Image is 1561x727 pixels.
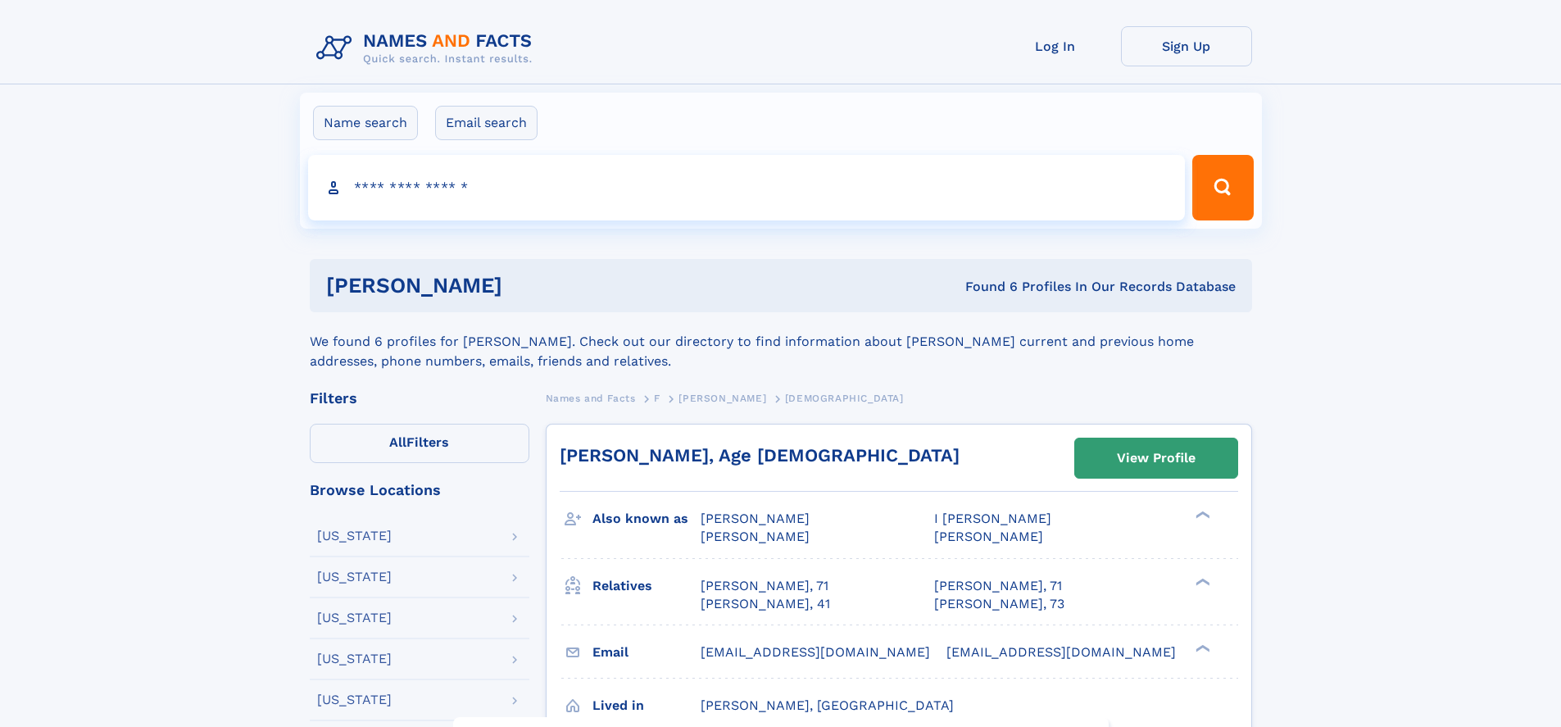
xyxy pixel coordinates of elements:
[946,644,1176,660] span: [EMAIL_ADDRESS][DOMAIN_NAME]
[1117,439,1196,477] div: View Profile
[592,638,701,666] h3: Email
[592,505,701,533] h3: Also known as
[701,697,954,713] span: [PERSON_NAME], [GEOGRAPHIC_DATA]
[310,312,1252,371] div: We found 6 profiles for [PERSON_NAME]. Check out our directory to find information about [PERSON_...
[317,652,392,666] div: [US_STATE]
[308,155,1186,220] input: search input
[654,388,660,408] a: F
[1192,155,1253,220] button: Search Button
[546,388,636,408] a: Names and Facts
[313,106,418,140] label: Name search
[1121,26,1252,66] a: Sign Up
[733,278,1236,296] div: Found 6 Profiles In Our Records Database
[1075,438,1237,478] a: View Profile
[1191,576,1211,587] div: ❯
[654,393,660,404] span: F
[701,511,810,526] span: [PERSON_NAME]
[678,388,766,408] a: [PERSON_NAME]
[560,445,960,466] a: [PERSON_NAME], Age [DEMOGRAPHIC_DATA]
[592,572,701,600] h3: Relatives
[701,644,930,660] span: [EMAIL_ADDRESS][DOMAIN_NAME]
[317,570,392,584] div: [US_STATE]
[1191,510,1211,520] div: ❯
[317,529,392,543] div: [US_STATE]
[678,393,766,404] span: [PERSON_NAME]
[317,693,392,707] div: [US_STATE]
[310,483,529,498] div: Browse Locations
[701,595,830,613] a: [PERSON_NAME], 41
[1191,643,1211,653] div: ❯
[389,434,406,450] span: All
[934,511,1051,526] span: I [PERSON_NAME]
[326,275,734,296] h1: [PERSON_NAME]
[934,529,1043,544] span: [PERSON_NAME]
[310,26,546,70] img: Logo Names and Facts
[701,577,828,595] a: [PERSON_NAME], 71
[317,611,392,625] div: [US_STATE]
[435,106,538,140] label: Email search
[785,393,904,404] span: [DEMOGRAPHIC_DATA]
[934,577,1062,595] a: [PERSON_NAME], 71
[310,424,529,463] label: Filters
[701,529,810,544] span: [PERSON_NAME]
[934,595,1064,613] a: [PERSON_NAME], 73
[310,391,529,406] div: Filters
[990,26,1121,66] a: Log In
[592,692,701,720] h3: Lived in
